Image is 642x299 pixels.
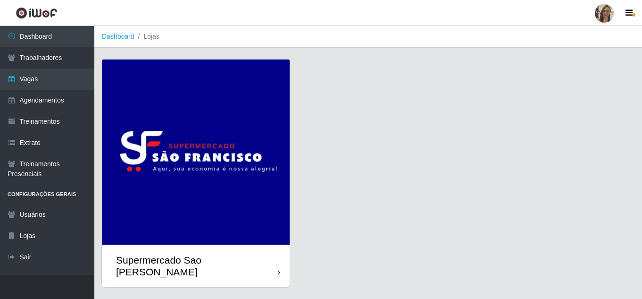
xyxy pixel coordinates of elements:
[116,254,278,278] div: Supermercado Sao [PERSON_NAME]
[94,26,642,48] nav: breadcrumb
[102,60,290,245] img: cardImg
[134,32,159,42] li: Lojas
[102,60,290,287] a: Supermercado Sao [PERSON_NAME]
[16,7,58,19] img: CoreUI Logo
[102,33,134,40] a: Dashboard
